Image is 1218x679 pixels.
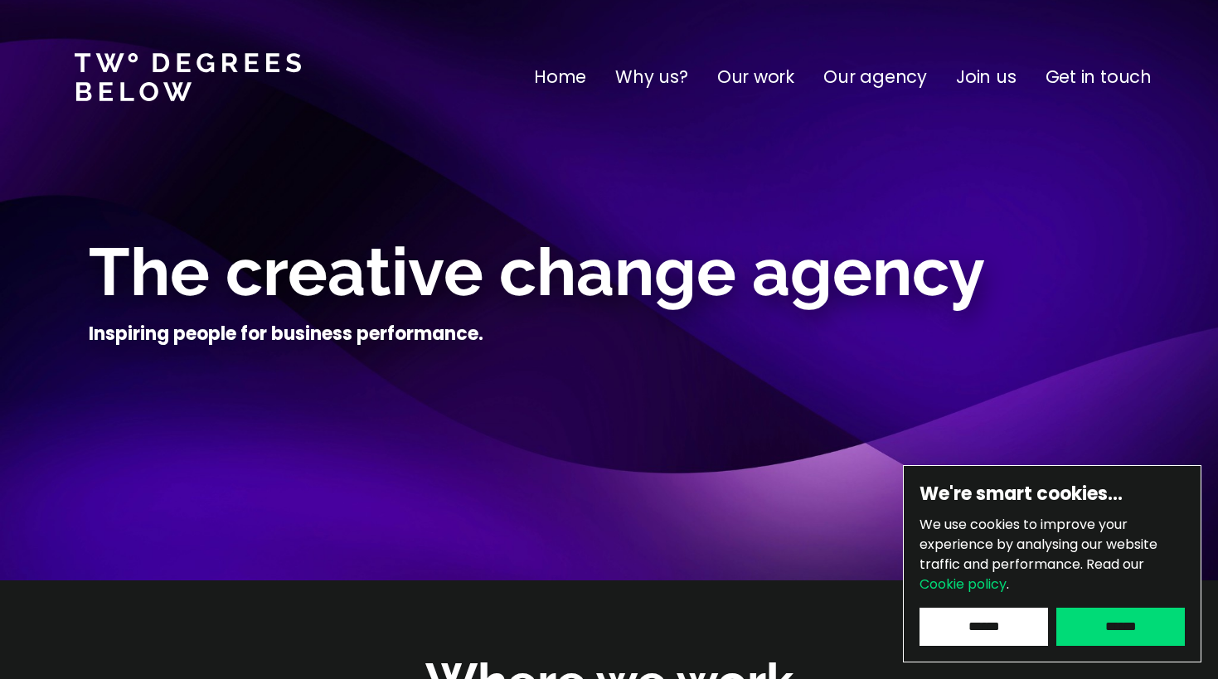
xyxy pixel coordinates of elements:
a: Cookie policy [920,575,1007,594]
h6: We're smart cookies… [920,482,1185,507]
h4: Inspiring people for business performance. [89,322,483,347]
span: The creative change agency [89,233,985,311]
a: Join us [956,64,1017,90]
p: We use cookies to improve your experience by analysing our website traffic and performance. [920,515,1185,594]
a: Home [534,64,586,90]
a: Get in touch [1046,64,1152,90]
a: Why us? [615,64,688,90]
span: Read our . [920,555,1144,594]
a: Our work [717,64,794,90]
a: Our agency [823,64,927,90]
